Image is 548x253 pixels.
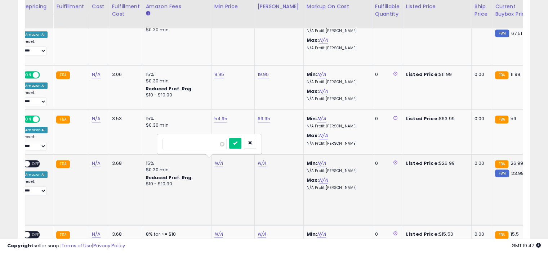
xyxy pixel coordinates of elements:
[24,72,33,78] span: ON
[92,71,101,78] a: N/A
[475,3,489,18] div: Ship Price
[307,185,366,190] p: N/A Profit [PERSON_NAME]
[22,39,48,55] div: Preset:
[307,80,366,85] p: N/A Profit [PERSON_NAME]
[317,71,326,78] a: N/A
[112,71,137,78] div: 3.06
[22,3,50,10] div: Repricing
[319,88,328,95] a: N/A
[92,115,101,122] a: N/A
[258,231,266,238] a: N/A
[56,3,85,10] div: Fulfillment
[511,170,524,177] span: 23.98
[39,116,50,122] span: OFF
[510,160,523,167] span: 26.99
[146,167,206,173] div: $0.30 min
[146,116,206,122] div: 15%
[146,78,206,84] div: $0.30 min
[406,231,439,238] b: Listed Price:
[406,71,466,78] div: $11.99
[214,115,228,122] a: 54.95
[30,232,41,238] span: OFF
[512,242,541,249] span: 2025-09-7 19:47 GMT
[146,175,193,181] b: Reduced Prof. Rng.
[307,160,317,167] b: Min:
[258,160,266,167] a: N/A
[22,90,48,107] div: Preset:
[146,27,206,33] div: $0.30 min
[112,231,137,238] div: 3.68
[22,179,48,195] div: Preset:
[56,116,70,123] small: FBA
[307,46,366,51] p: N/A Profit [PERSON_NAME]
[307,132,319,139] b: Max:
[112,3,140,18] div: Fulfillment Cost
[93,242,125,249] a: Privacy Policy
[92,231,101,238] a: N/A
[214,231,223,238] a: N/A
[406,116,466,122] div: $63.99
[7,243,125,249] div: seller snap | |
[92,3,106,10] div: Cost
[307,141,366,146] p: N/A Profit [PERSON_NAME]
[22,135,48,151] div: Preset:
[307,231,317,238] b: Min:
[317,115,326,122] a: N/A
[406,71,439,78] b: Listed Price:
[146,71,206,78] div: 15%
[146,181,206,187] div: $10 - $10.90
[475,71,486,78] div: 0.00
[7,242,34,249] strong: Copyright
[56,231,70,239] small: FBA
[317,160,326,167] a: N/A
[146,231,206,238] div: 8% for <= $10
[307,96,366,101] p: N/A Profit [PERSON_NAME]
[495,231,508,239] small: FBA
[112,116,137,122] div: 3.53
[146,160,206,167] div: 15%
[319,132,328,139] a: N/A
[214,71,224,78] a: 9.95
[56,160,70,168] small: FBA
[495,71,508,79] small: FBA
[495,116,508,123] small: FBA
[214,3,251,10] div: Min Price
[307,177,319,184] b: Max:
[30,161,41,167] span: OFF
[307,37,319,44] b: Max:
[307,115,317,122] b: Min:
[307,124,366,129] p: N/A Profit [PERSON_NAME]
[406,160,439,167] b: Listed Price:
[22,31,48,38] div: Amazon AI
[406,231,466,238] div: $15.50
[22,127,48,133] div: Amazon AI
[375,71,397,78] div: 0
[307,28,366,33] p: N/A Profit [PERSON_NAME]
[406,3,468,10] div: Listed Price
[510,71,520,78] span: 11.99
[112,160,137,167] div: 3.68
[258,3,300,10] div: [PERSON_NAME]
[22,171,48,178] div: Amazon AI
[475,116,486,122] div: 0.00
[22,82,48,89] div: Amazon AI
[495,170,509,177] small: FBM
[475,160,486,167] div: 0.00
[307,168,366,173] p: N/A Profit [PERSON_NAME]
[307,71,317,78] b: Min:
[307,88,319,95] b: Max:
[307,3,369,10] div: Markup on Cost
[375,3,400,18] div: Fulfillable Quantity
[92,160,101,167] a: N/A
[406,160,466,167] div: $26.99
[146,3,208,10] div: Amazon Fees
[375,160,397,167] div: 0
[146,122,206,128] div: $0.30 min
[146,92,206,98] div: $10 - $10.90
[24,116,33,122] span: ON
[319,37,328,44] a: N/A
[319,177,328,184] a: N/A
[475,231,486,238] div: 0.00
[406,115,439,122] b: Listed Price:
[510,231,519,238] span: 15.5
